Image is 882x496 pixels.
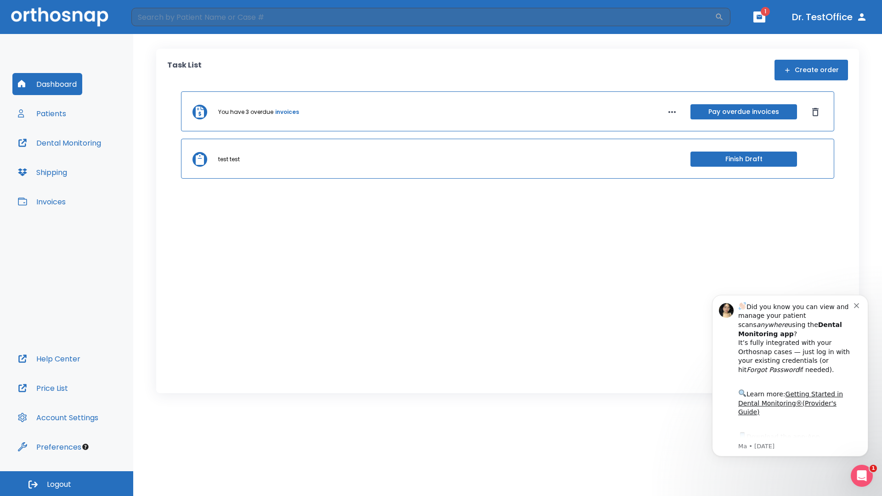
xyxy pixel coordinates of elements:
[12,191,71,213] button: Invoices
[47,479,71,490] span: Logout
[12,132,107,154] button: Dental Monitoring
[761,7,770,16] span: 1
[870,465,877,472] span: 1
[851,465,873,487] iframe: Intercom live chat
[156,20,163,27] button: Dismiss notification
[40,152,122,169] a: App Store
[81,443,90,451] div: Tooltip anchor
[12,102,72,124] button: Patients
[40,150,156,197] div: Download the app: | ​ Let us know if you need help getting started!
[12,406,104,428] button: Account Settings
[218,155,240,163] p: test test
[40,161,156,169] p: Message from Ma, sent 2w ago
[12,377,73,399] button: Price List
[690,104,797,119] button: Pay overdue invoices
[12,161,73,183] button: Shipping
[218,108,273,116] p: You have 3 overdue
[698,281,882,471] iframe: Intercom notifications message
[275,108,299,116] a: invoices
[788,9,871,25] button: Dr. TestOffice
[12,348,86,370] button: Help Center
[690,152,797,167] button: Finish Draft
[12,73,82,95] button: Dashboard
[167,60,202,80] p: Task List
[12,436,87,458] button: Preferences
[11,7,108,26] img: Orthosnap
[775,60,848,80] button: Create order
[131,8,715,26] input: Search by Patient Name or Case #
[808,105,823,119] button: Dismiss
